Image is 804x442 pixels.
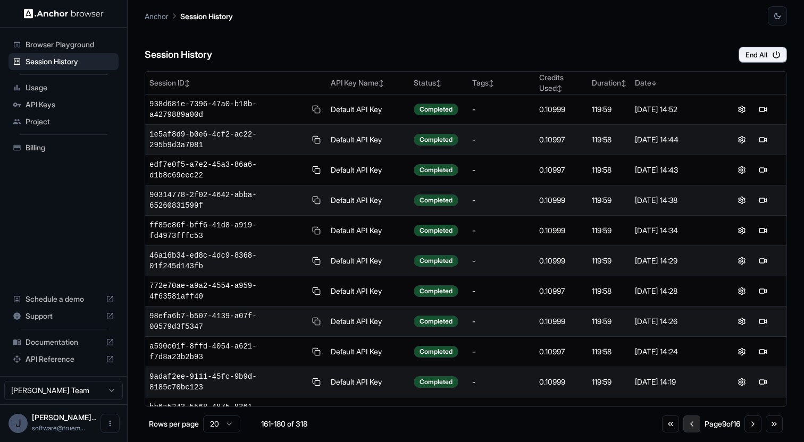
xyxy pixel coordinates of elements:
[331,78,405,88] div: API Key Name
[26,82,114,93] span: Usage
[32,424,85,432] span: software@truemeter.com
[149,190,306,211] span: 90314778-2f02-4642-abba-65260831599f
[326,337,409,367] td: Default API Key
[635,225,714,236] div: [DATE] 14:34
[592,286,626,296] div: 119:58
[149,402,306,423] span: bb6a5243-5568-4875-8361-5a661cced5c4
[26,142,114,153] span: Billing
[592,165,626,175] div: 119:58
[149,78,322,88] div: Session ID
[149,419,199,429] p: Rows per page
[180,11,233,22] p: Session History
[9,139,119,156] div: Billing
[635,316,714,327] div: [DATE] 14:26
[592,346,626,357] div: 119:58
[9,113,119,130] div: Project
[145,11,169,22] p: Anchor
[9,351,119,368] div: API Reference
[145,10,233,22] nav: breadcrumb
[592,195,626,206] div: 119:59
[26,56,114,67] span: Session History
[635,377,714,387] div: [DATE] 14:19
[539,134,583,145] div: 0.10997
[414,255,458,267] div: Completed
[635,346,714,357] div: [DATE] 14:24
[326,155,409,185] td: Default API Key
[472,134,531,145] div: -
[414,78,464,88] div: Status
[635,165,714,175] div: [DATE] 14:43
[26,39,114,50] span: Browser Playground
[326,246,409,276] td: Default API Key
[539,286,583,296] div: 0.10997
[26,99,114,110] span: API Keys
[621,79,626,87] span: ↕
[472,195,531,206] div: -
[149,311,306,332] span: 98efa6b7-b507-4139-a07f-00579d3f5347
[592,316,626,327] div: 119:59
[326,397,409,428] td: Default API Key
[472,78,531,88] div: Tags
[9,96,119,113] div: API Keys
[26,116,114,127] span: Project
[592,104,626,115] div: 119:59
[539,195,583,206] div: 0.10999
[149,220,306,241] span: ff85e86f-bff6-41d8-a919-fd4973fffc53
[539,377,583,387] div: 0.10999
[592,377,626,387] div: 119:59
[539,165,583,175] div: 0.10997
[635,134,714,145] div: [DATE] 14:44
[326,367,409,397] td: Default API Key
[414,104,458,115] div: Completed
[489,79,494,87] span: ↕
[100,414,120,433] button: Open menu
[9,79,119,96] div: Usage
[149,99,306,120] span: 938d681e-7396-47a0-b18b-a4279889a00d
[592,134,626,145] div: 119:58
[326,216,409,246] td: Default API Key
[149,280,306,302] span: 772e70ae-a9a2-4554-a959-4f63581aff40
[24,8,104,19] img: Anchor Logo
[592,78,626,88] div: Duration
[635,78,714,88] div: Date
[472,256,531,266] div: -
[472,377,531,387] div: -
[705,419,740,429] div: Page 9 of 16
[9,334,119,351] div: Documentation
[472,286,531,296] div: -
[472,225,531,236] div: -
[26,337,102,347] span: Documentation
[149,250,306,271] span: 46a16b34-ed8c-4dc9-8368-01f245d143fb
[635,286,714,296] div: [DATE] 14:28
[326,307,409,337] td: Default API Key
[414,346,458,358] div: Completed
[414,194,458,206] div: Completed
[472,346,531,357] div: -
[185,79,190,87] span: ↕
[32,413,96,422] span: Jonathan Cornelius
[257,419,311,429] div: 161-180 of 318
[592,256,626,266] div: 119:59
[472,316,531,327] div: -
[635,256,714,266] div: [DATE] 14:29
[539,256,583,266] div: 0.10999
[326,185,409,216] td: Default API Key
[414,134,458,146] div: Completed
[739,47,787,63] button: End All
[149,341,306,362] span: a590c01f-8ffd-4054-a621-f7d8a23b2b93
[379,79,384,87] span: ↕
[414,316,458,327] div: Completed
[414,285,458,297] div: Completed
[26,354,102,364] span: API Reference
[9,308,119,325] div: Support
[539,225,583,236] div: 0.10999
[539,316,583,327] div: 0.10999
[326,276,409,307] td: Default API Key
[651,79,657,87] span: ↓
[326,125,409,155] td: Default API Key
[414,164,458,176] div: Completed
[436,79,441,87] span: ↕
[472,104,531,115] div: -
[326,95,409,125] td: Default API Key
[414,376,458,388] div: Completed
